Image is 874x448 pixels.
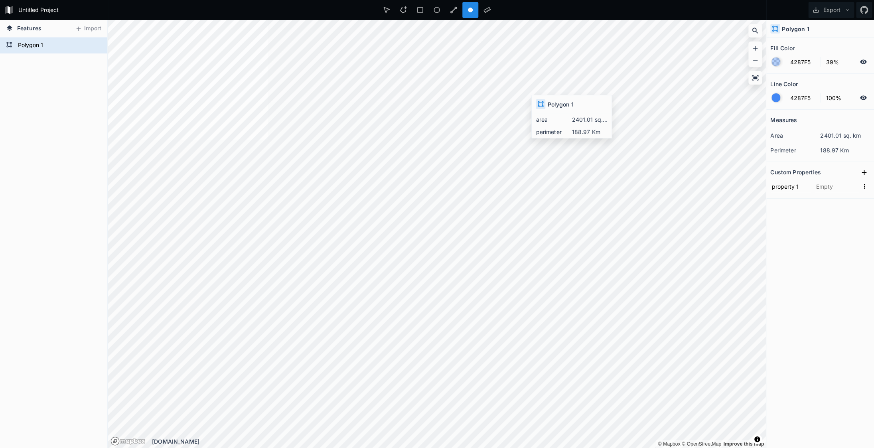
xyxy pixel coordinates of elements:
dt: area [770,131,820,140]
span: Features [17,24,41,32]
a: Mapbox logo [110,436,146,446]
input: Empty [815,180,859,192]
input: Name [770,180,811,192]
a: Mapbox logo [110,436,120,446]
button: Export [808,2,854,18]
h2: Measures [770,114,797,126]
div: [DOMAIN_NAME] [152,437,766,446]
dd: 188.97 Km [820,146,870,154]
dt: perimeter [770,146,820,154]
h2: Line Color [770,78,797,90]
h4: Polygon 1 [782,25,809,33]
a: Mapbox [658,441,680,447]
span: Toggle attribution [755,435,760,444]
button: Toggle attribution [752,434,762,444]
dd: 2401.01 sq. km [820,131,870,140]
a: Map feedback [723,441,764,447]
a: OpenStreetMap [682,441,721,447]
h2: Fill Color [770,42,794,54]
h2: Custom Properties [770,166,821,178]
button: Import [71,22,105,35]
